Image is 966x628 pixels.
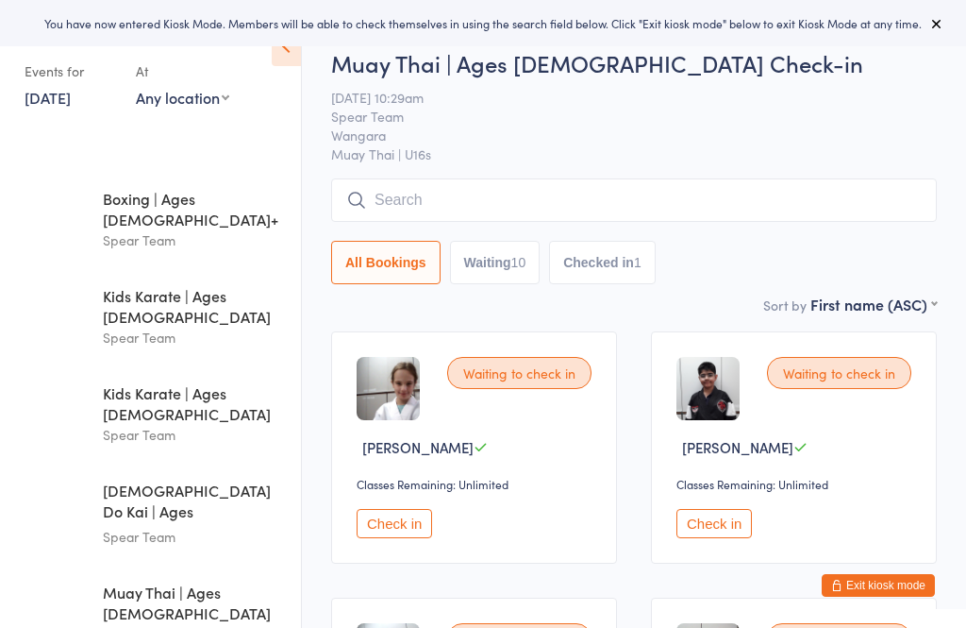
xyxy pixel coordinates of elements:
div: Spear Team [103,327,285,348]
time: 9:00 - 9:45 am [25,390,74,420]
img: image1746608378.png [676,357,740,420]
button: All Bookings [331,241,441,284]
div: 1 [634,255,641,270]
div: Events for [25,56,117,87]
div: You have now entered Kiosk Mode. Members will be able to check themselves in using the search fie... [30,15,936,31]
a: 8:30 -9:00 amKids Karate | Ages [DEMOGRAPHIC_DATA]Spear Team [6,269,301,365]
span: [DATE] 10:29am [331,88,908,107]
input: Search [331,178,937,222]
div: Spear Team [103,424,285,446]
div: Classes Remaining: Unlimited [357,476,597,492]
div: Boxing | Ages [DEMOGRAPHIC_DATA]+ [103,188,285,229]
h2: Muay Thai | Ages [DEMOGRAPHIC_DATA] Check-in [331,47,937,78]
div: Muay Thai | Ages [DEMOGRAPHIC_DATA] [103,582,285,623]
a: 8:00 -9:00 amBoxing | Ages [DEMOGRAPHIC_DATA]+Spear Team [6,172,301,267]
button: Exit kiosk mode [822,574,935,597]
a: 9:00 -9:45 amKids Karate | Ages [DEMOGRAPHIC_DATA]Spear Team [6,366,301,462]
div: [DEMOGRAPHIC_DATA] Do Kai | Ages [DEMOGRAPHIC_DATA] [103,480,285,526]
span: Wangara [331,126,908,144]
a: 9:44 -10:29 am[DEMOGRAPHIC_DATA] Do Kai | Ages [DEMOGRAPHIC_DATA]Spear Team [6,464,301,564]
div: At [136,56,229,87]
span: [PERSON_NAME] [362,437,474,457]
button: Check in [676,509,752,538]
span: Muay Thai | U16s [331,144,937,163]
time: 8:00 - 9:00 am [25,195,74,226]
div: Kids Karate | Ages [DEMOGRAPHIC_DATA] [103,285,285,327]
label: Sort by [763,296,807,314]
button: Waiting10 [450,241,541,284]
div: Kids Karate | Ages [DEMOGRAPHIC_DATA] [103,382,285,424]
div: Classes Remaining: Unlimited [676,476,917,492]
time: 8:30 - 9:00 am [25,293,74,323]
div: Any location [136,87,229,108]
time: 9:44 - 10:29 am [25,487,77,518]
a: [DATE] [25,87,71,108]
div: Waiting to check in [767,357,911,389]
div: First name (ASC) [810,294,937,314]
time: 9:45 - 10:30 am [25,589,77,620]
span: Spear Team [331,107,908,126]
img: image1652859998.png [357,357,420,420]
div: Waiting to check in [447,357,591,389]
button: Checked in1 [549,241,656,284]
div: Spear Team [103,229,285,251]
button: Check in [357,509,432,538]
div: 10 [511,255,526,270]
div: Spear Team [103,526,285,548]
span: [PERSON_NAME] [682,437,793,457]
